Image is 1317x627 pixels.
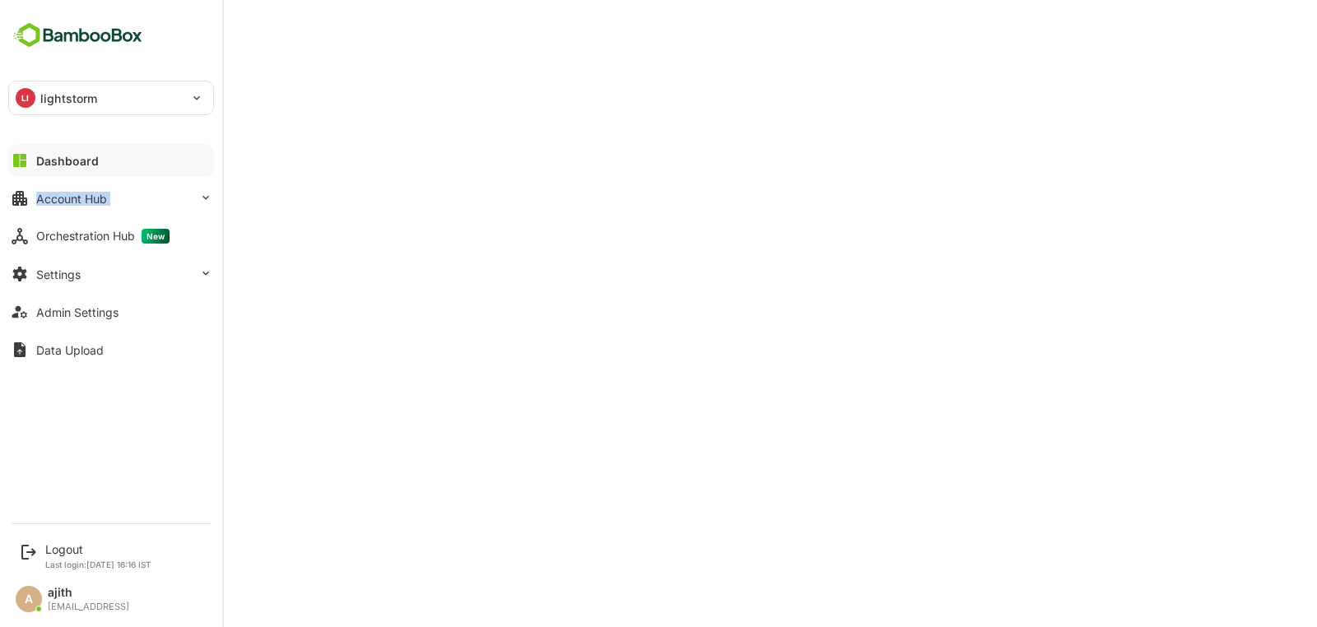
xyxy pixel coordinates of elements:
p: lightstorm [40,90,97,107]
div: A [16,586,42,612]
button: Account Hub [8,182,214,215]
img: BambooboxFullLogoMark.5f36c76dfaba33ec1ec1367b70bb1252.svg [8,20,147,51]
div: Dashboard [36,154,99,168]
button: Orchestration HubNew [8,220,214,253]
div: Account Hub [36,192,107,206]
div: Data Upload [36,343,104,357]
div: LIlightstorm [9,81,213,114]
span: New [142,229,170,244]
div: Admin Settings [36,305,119,319]
div: Settings [36,267,81,281]
div: Orchestration Hub [36,229,170,244]
div: [EMAIL_ADDRESS] [48,601,129,612]
button: Settings [8,258,214,290]
div: LI [16,88,35,108]
button: Data Upload [8,333,214,366]
div: Logout [45,542,151,556]
p: Last login: [DATE] 16:16 IST [45,560,151,569]
button: Dashboard [8,144,214,177]
div: ajith [48,586,129,600]
button: Admin Settings [8,295,214,328]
